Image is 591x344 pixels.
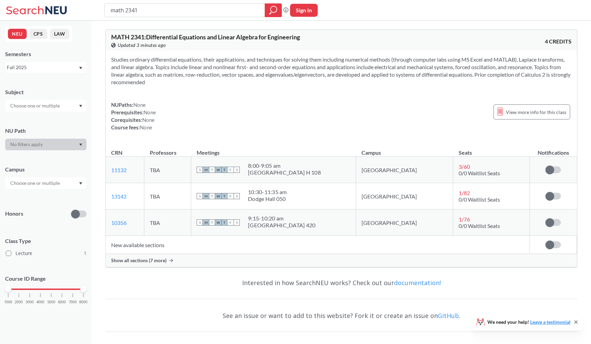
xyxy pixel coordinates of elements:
th: Notifications [530,142,577,157]
span: None [142,117,155,123]
div: [GEOGRAPHIC_DATA] H 108 [248,169,321,176]
span: W [215,219,221,226]
span: F [227,193,234,199]
div: 8:00 - 9:05 am [248,162,321,169]
button: LAW [50,29,69,39]
div: Dodge Hall 050 [248,195,287,202]
div: NU Path [5,127,87,135]
div: Semesters [5,50,87,58]
span: F [227,167,234,173]
a: 11132 [111,167,127,173]
span: S [197,219,203,226]
input: Choose one or multiple [7,102,64,110]
div: Dropdown arrow [5,177,87,189]
span: T [209,167,215,173]
span: We need your help! [487,320,570,324]
span: S [197,193,203,199]
div: NUPaths: Prerequisites: Corequisites: Course fees: [111,101,156,131]
a: documentation! [394,279,441,287]
span: M [203,219,209,226]
div: 10:30 - 11:35 am [248,189,287,195]
span: None [144,109,156,115]
svg: Dropdown arrow [79,143,82,146]
span: 2000 [15,300,23,304]
label: Lecture [6,249,87,258]
button: CPS [29,29,47,39]
span: T [209,219,215,226]
span: 5000 [47,300,55,304]
span: T [209,193,215,199]
td: TBA [144,209,191,236]
span: 1 [84,250,87,257]
th: Professors [144,142,191,157]
span: Updated 3 minutes ago [118,41,166,49]
span: S [234,193,240,199]
td: [GEOGRAPHIC_DATA] [356,157,453,183]
span: Class Type [5,237,87,245]
span: S [197,167,203,173]
span: W [215,193,221,199]
span: 3 / 60 [459,163,470,170]
span: 0/0 Waitlist Seats [459,170,500,176]
span: 0/0 Waitlist Seats [459,222,500,229]
span: S [234,167,240,173]
button: NEU [8,29,27,39]
td: TBA [144,183,191,209]
span: 0/0 Waitlist Seats [459,196,500,203]
input: Choose one or multiple [7,179,64,187]
span: W [215,167,221,173]
a: 13142 [111,193,127,200]
span: M [203,167,209,173]
span: Show all sections (7 more) [111,257,167,264]
div: See an issue or want to add to this website? Fork it or create an issue on . [105,306,577,326]
div: Interested in how SearchNEU works? Check out our [105,273,577,293]
div: Campus [5,166,87,173]
span: 6000 [58,300,66,304]
button: Sign In [290,4,318,17]
span: 8000 [79,300,88,304]
span: None [140,124,152,130]
span: T [221,167,227,173]
span: F [227,219,234,226]
svg: Dropdown arrow [79,67,82,69]
td: [GEOGRAPHIC_DATA] [356,209,453,236]
span: M [203,193,209,199]
span: 4 CREDITS [545,38,572,45]
span: 1 / 82 [459,190,470,196]
span: T [221,193,227,199]
div: Dropdown arrow [5,100,87,112]
input: Class, professor, course number, "phrase" [110,4,260,16]
span: S [234,219,240,226]
div: CRN [111,149,122,156]
th: Seats [453,142,530,157]
a: Leave a testimonial [530,319,570,325]
span: 1000 [4,300,12,304]
span: MATH 2341 : Differential Equations and Linear Algebra for Engineering [111,33,300,41]
svg: Dropdown arrow [79,182,82,185]
svg: magnifying glass [269,5,277,15]
th: Meetings [191,142,356,157]
svg: Dropdown arrow [79,105,82,107]
td: TBA [144,157,191,183]
section: Studies ordinary differential equations, their applications, and techniques for solving them incl... [111,56,572,86]
td: [GEOGRAPHIC_DATA] [356,183,453,209]
span: 7000 [69,300,77,304]
div: Dropdown arrow [5,139,87,150]
div: Fall 2025 [7,64,78,71]
div: magnifying glass [265,3,282,17]
div: Show all sections (7 more) [106,254,577,267]
span: 3000 [26,300,34,304]
span: T [221,219,227,226]
div: [GEOGRAPHIC_DATA] 420 [248,222,315,229]
th: Campus [356,142,453,157]
a: 10356 [111,219,127,226]
div: Subject [5,88,87,96]
span: View more info for this class [506,108,566,116]
p: Course ID Range [5,275,87,283]
td: New available sections [106,236,530,254]
span: 4000 [36,300,44,304]
div: 9:15 - 10:20 am [248,215,315,222]
span: None [133,102,146,108]
span: 1 / 76 [459,216,470,222]
p: Honors [5,210,23,218]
